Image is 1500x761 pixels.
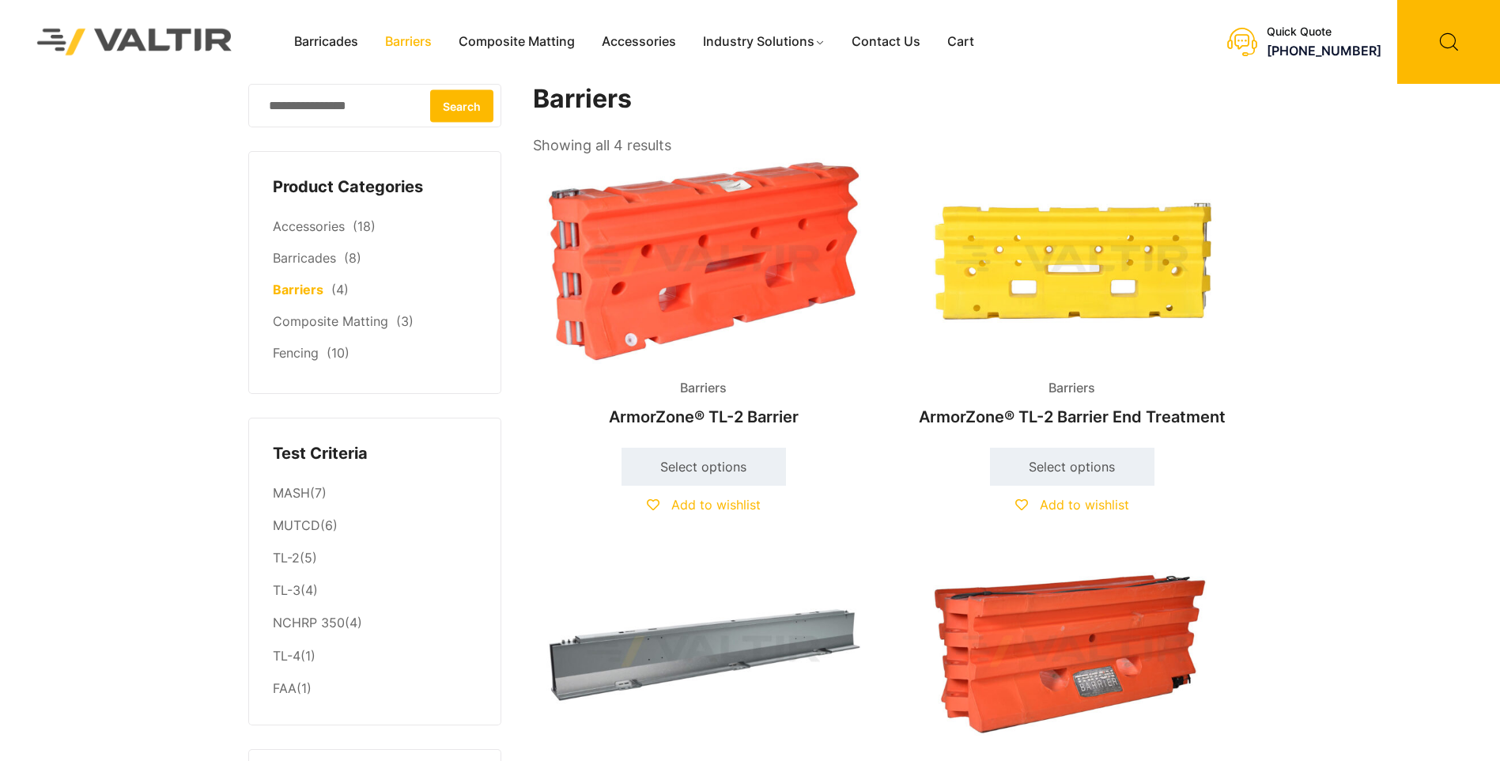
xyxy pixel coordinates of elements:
[273,176,477,199] h4: Product Categories
[690,30,839,54] a: Industry Solutions
[273,672,477,701] li: (1)
[273,313,388,329] a: Composite Matting
[273,477,477,509] li: (7)
[17,8,253,75] img: Valtir Rentals
[273,345,319,361] a: Fencing
[273,250,336,266] a: Barricades
[396,313,414,329] span: (3)
[1267,25,1381,39] div: Quick Quote
[533,158,875,434] a: BarriersArmorZone® TL-2 Barrier
[327,345,349,361] span: (10)
[622,448,786,486] a: Select options for “ArmorZone® TL-2 Barrier”
[273,218,345,234] a: Accessories
[430,89,493,122] button: Search
[344,250,361,266] span: (8)
[273,608,477,640] li: (4)
[273,648,300,664] a: TL-4
[273,550,300,566] a: TL-2
[533,84,1245,115] h1: Barriers
[273,442,477,466] h4: Test Criteria
[668,377,739,400] span: Barriers
[1015,497,1129,513] a: Add to wishlist
[533,399,875,434] h2: ArmorZone® TL-2 Barrier
[273,680,297,696] a: FAA
[372,30,445,54] a: Barriers
[281,30,372,54] a: Barricades
[1267,43,1381,59] a: [PHONE_NUMBER]
[353,218,376,234] span: (18)
[671,497,761,513] span: Add to wishlist
[445,30,588,54] a: Composite Matting
[901,158,1243,434] a: BarriersArmorZone® TL-2 Barrier End Treatment
[273,543,477,575] li: (5)
[934,30,988,54] a: Cart
[901,399,1243,434] h2: ArmorZone® TL-2 Barrier End Treatment
[331,282,349,297] span: (4)
[273,615,345,630] a: NCHRP 350
[273,282,323,297] a: Barriers
[273,485,310,501] a: MASH
[273,575,477,608] li: (4)
[273,582,300,598] a: TL-3
[838,30,934,54] a: Contact Us
[1037,377,1107,400] span: Barriers
[273,640,477,672] li: (1)
[1040,497,1129,513] span: Add to wishlist
[533,132,671,159] p: Showing all 4 results
[647,497,761,513] a: Add to wishlist
[273,517,320,533] a: MUTCD
[990,448,1154,486] a: Select options for “ArmorZone® TL-2 Barrier End Treatment”
[273,510,477,543] li: (6)
[588,30,690,54] a: Accessories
